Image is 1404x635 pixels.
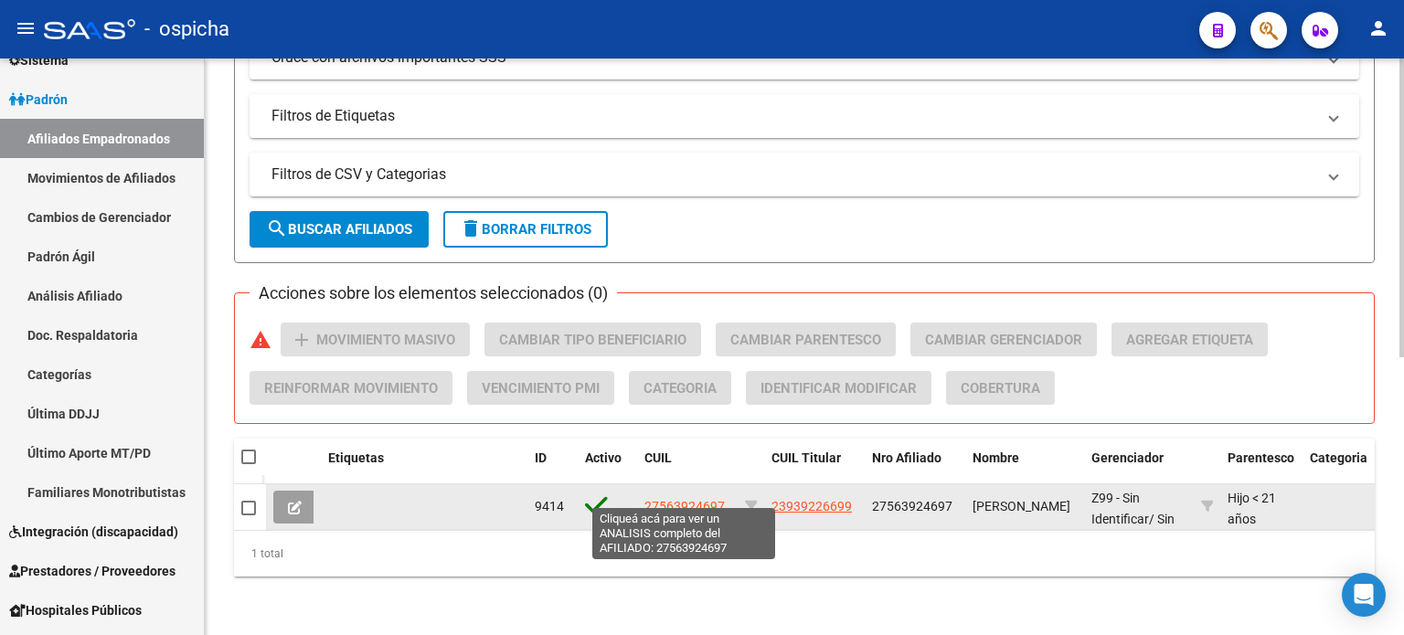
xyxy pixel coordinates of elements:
span: - ospicha [144,9,229,49]
span: CUIL [644,450,672,465]
button: Movimiento Masivo [281,323,470,356]
span: ID [535,450,547,465]
datatable-header-cell: Nro Afiliado [865,439,965,499]
span: Identificar Modificar [760,380,917,397]
mat-icon: delete [460,217,482,239]
button: Buscar Afiliados [250,211,429,248]
button: Identificar Modificar [746,371,931,405]
datatable-header-cell: Parentesco [1220,439,1303,499]
datatable-header-cell: CUIL [637,439,738,499]
button: Borrar Filtros [443,211,608,248]
h3: Acciones sobre los elementos seleccionados (0) [250,280,617,306]
span: Movimiento Masivo [316,332,455,348]
span: [PERSON_NAME] [973,499,1070,513]
datatable-header-cell: ID [527,439,578,499]
span: Cambiar Parentesco [730,332,881,348]
datatable-header-cell: Nombre [965,439,1084,499]
span: Buscar Afiliados [266,221,412,238]
button: Categoria [629,371,731,405]
span: Categoria [1310,450,1367,465]
button: Cambiar Gerenciador [910,323,1097,356]
datatable-header-cell: CUIL Titular [764,439,865,499]
span: Parentesco [1228,450,1294,465]
datatable-header-cell: Activo [578,439,637,499]
div: 1 total [234,531,1375,577]
span: Gerenciador [1091,450,1164,465]
span: Nro Afiliado [872,450,941,465]
button: Vencimiento PMI [467,371,614,405]
span: Cambiar Gerenciador [925,332,1082,348]
mat-expansion-panel-header: Filtros de CSV y Categorias [250,153,1359,196]
span: 23939226699 [771,499,852,513]
span: Categoria [643,380,717,397]
datatable-header-cell: Categoria [1303,439,1376,499]
datatable-header-cell: Etiquetas [321,439,527,499]
mat-panel-title: Filtros de CSV y Categorias [271,164,1315,185]
button: Cambiar Parentesco [716,323,896,356]
mat-icon: add [291,329,313,351]
mat-icon: warning [250,329,271,351]
mat-panel-title: Filtros de Etiquetas [271,106,1315,126]
span: Integración (discapacidad) [9,522,178,542]
mat-icon: menu [15,17,37,39]
span: Agregar Etiqueta [1126,332,1253,348]
span: Sistema [9,50,69,70]
span: CUIL Titular [771,450,841,465]
span: Vencimiento PMI [482,380,600,397]
button: Cambiar Tipo Beneficiario [484,323,701,356]
button: Cobertura [946,371,1055,405]
span: Hospitales Públicos [9,600,142,620]
div: Open Intercom Messenger [1342,573,1386,617]
span: Activo [585,450,622,465]
span: Prestadores / Proveedores [9,561,175,581]
span: Borrar Filtros [460,221,591,238]
span: Hijo < 21 años [1228,491,1276,526]
mat-icon: person [1367,17,1389,39]
span: Etiquetas [328,450,384,465]
datatable-header-cell: Gerenciador [1084,439,1194,499]
span: Z99 - Sin Identificar [1091,491,1149,526]
span: Nombre [973,450,1019,465]
button: Reinformar Movimiento [250,371,452,405]
span: Cobertura [961,380,1040,397]
span: Reinformar Movimiento [264,380,438,397]
mat-icon: search [266,217,288,239]
span: Cambiar Tipo Beneficiario [499,332,686,348]
button: Agregar Etiqueta [1111,323,1268,356]
span: 27563924697 [872,499,952,513]
span: 27563924697 [644,499,725,513]
span: Padrón [9,90,68,110]
span: 9414 [535,499,564,513]
mat-expansion-panel-header: Filtros de Etiquetas [250,94,1359,138]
